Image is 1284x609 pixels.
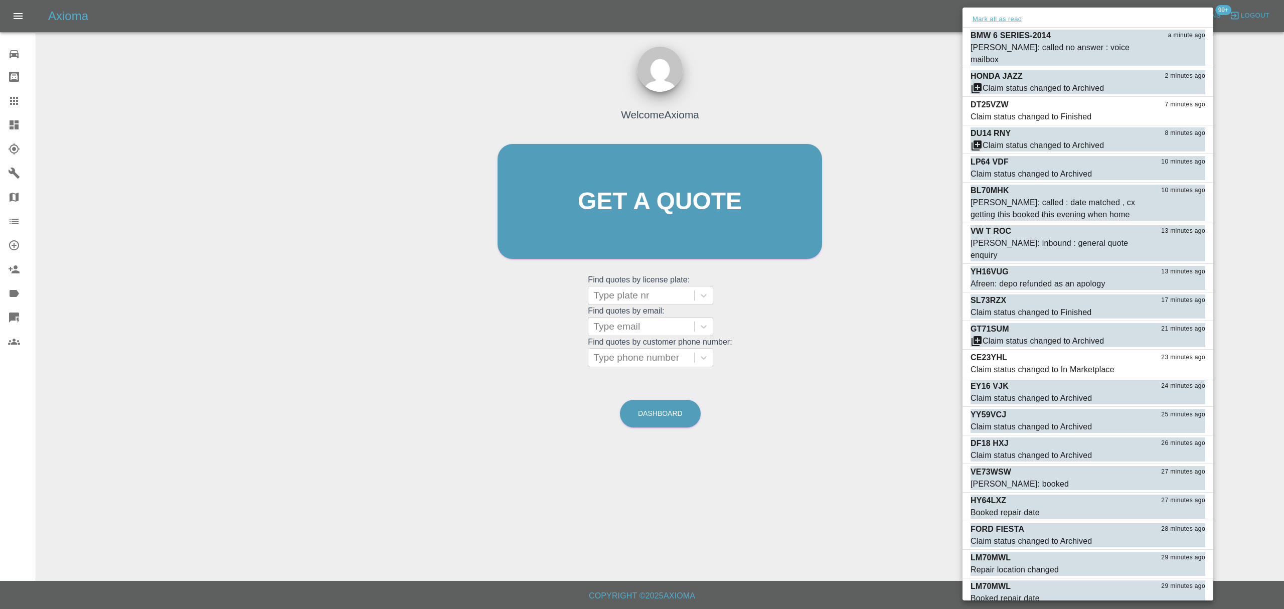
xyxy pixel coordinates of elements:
[1161,381,1205,391] span: 24 minutes ago
[1161,226,1205,236] span: 13 minutes ago
[1161,553,1205,563] span: 29 minutes ago
[971,437,1009,449] p: DF18 HXJ
[971,535,1092,547] div: Claim status changed to Archived
[971,564,1059,576] div: Repair location changed
[971,111,1091,123] div: Claim status changed to Finished
[971,352,1007,364] p: CE23YHL
[971,478,1069,490] div: [PERSON_NAME]: booked
[971,278,1105,290] div: Afreen: depo refunded as an apology
[971,523,1024,535] p: FORD FIESTA
[971,592,1040,604] div: Booked repair date
[971,70,1023,82] p: HONDA JAZZ
[1165,128,1205,138] span: 8 minutes ago
[971,580,1011,592] p: LM70MWL
[971,168,1092,180] div: Claim status changed to Archived
[971,495,1006,507] p: HY64LXZ
[971,42,1155,66] div: [PERSON_NAME]: called no answer : voice mailbox
[971,99,1009,111] p: DT25VZW
[1161,410,1205,420] span: 25 minutes ago
[1168,31,1205,41] span: a minute ago
[1161,353,1205,363] span: 23 minutes ago
[1161,295,1205,306] span: 17 minutes ago
[1161,467,1205,477] span: 27 minutes ago
[971,364,1114,376] div: Claim status changed to In Marketplace
[971,421,1092,433] div: Claim status changed to Archived
[1161,496,1205,506] span: 27 minutes ago
[1165,100,1205,110] span: 7 minutes ago
[971,392,1092,404] div: Claim status changed to Archived
[1161,267,1205,277] span: 13 minutes ago
[971,323,1009,335] p: GT71SUM
[971,409,1006,421] p: YY59VCJ
[983,335,1104,347] div: Claim status changed to Archived
[1161,524,1205,534] span: 28 minutes ago
[1161,186,1205,196] span: 10 minutes ago
[971,552,1011,564] p: LM70MWL
[971,294,1006,307] p: SL73RZX
[971,466,1011,478] p: VE73WSW
[971,197,1155,221] div: [PERSON_NAME]: called : date matched , cx getting this booked this evening when home
[971,127,1011,139] p: DU14 RNY
[971,307,1091,319] div: Claim status changed to Finished
[1161,157,1205,167] span: 10 minutes ago
[971,30,1051,42] p: BMW 6 SERIES-2014
[971,185,1009,197] p: BL70MHK
[971,380,1009,392] p: EY16 VJK
[1165,71,1205,81] span: 2 minutes ago
[971,237,1155,261] div: [PERSON_NAME]: inbound : general quote enquiry
[983,139,1104,151] div: Claim status changed to Archived
[971,507,1040,519] div: Booked repair date
[971,156,1009,168] p: LP64 VDF
[1161,324,1205,334] span: 21 minutes ago
[971,14,1024,25] button: Mark all as read
[983,82,1104,94] div: Claim status changed to Archived
[1161,581,1205,591] span: 29 minutes ago
[971,449,1092,462] div: Claim status changed to Archived
[1161,438,1205,448] span: 26 minutes ago
[971,266,1009,278] p: YH16VUG
[971,225,1011,237] p: VW T ROC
